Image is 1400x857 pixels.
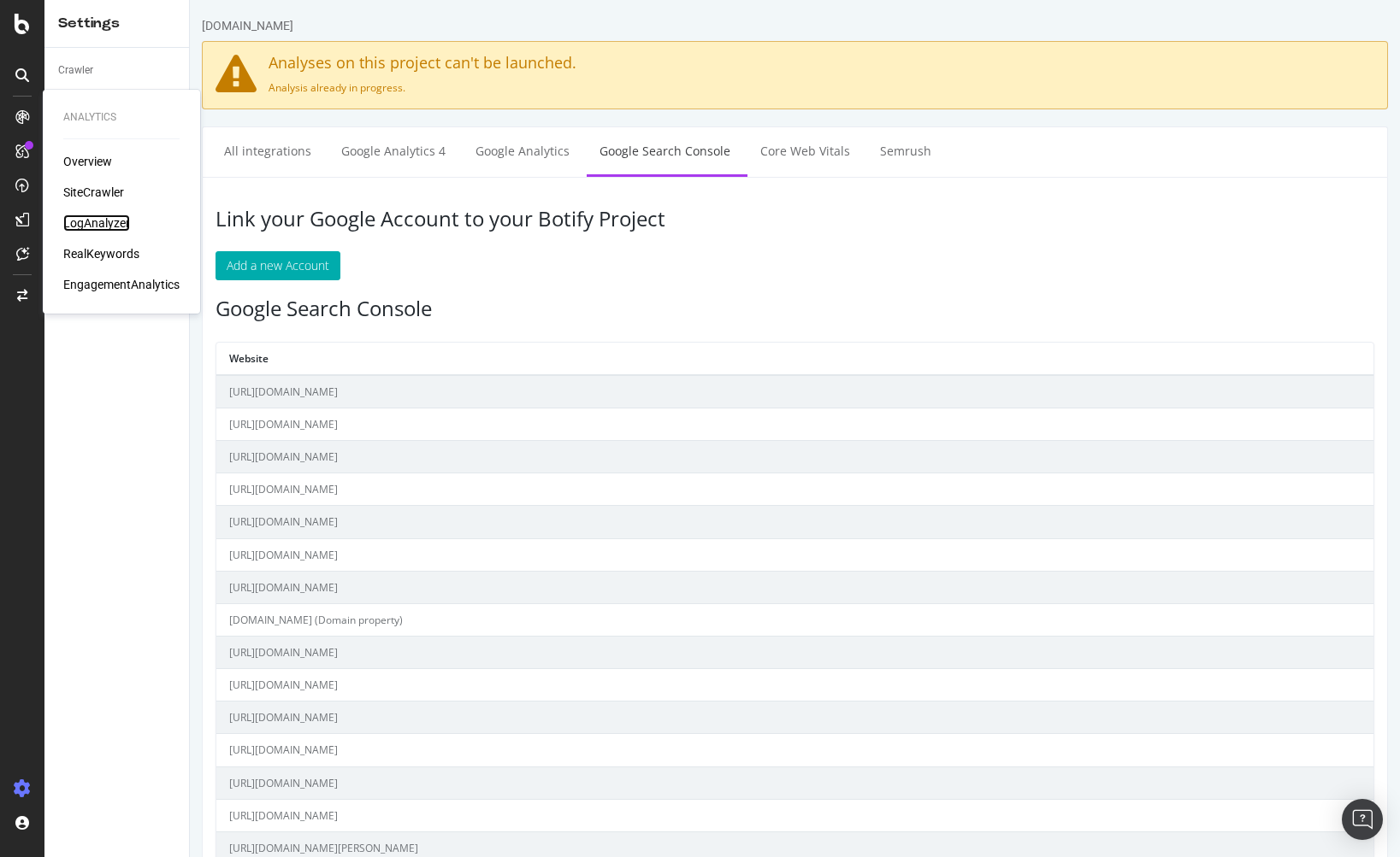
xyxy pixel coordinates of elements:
a: Overview [63,153,112,170]
div: Keywords [58,86,103,104]
a: RealKeywords [63,245,139,262]
a: Google Search Console [397,127,553,174]
td: [URL][DOMAIN_NAME] [27,506,1184,538]
a: Google Analytics [273,127,393,174]
h3: Link your Google Account to your Botify Project [26,208,1184,230]
td: [URL][DOMAIN_NAME] [27,473,1184,506]
td: [URL][DOMAIN_NAME] [27,571,1184,603]
td: [URL][DOMAIN_NAME] [27,538,1184,571]
td: [URL][DOMAIN_NAME] [27,375,1184,408]
a: EngagementAnalytics [63,276,180,293]
a: Google Analytics 4 [139,127,269,174]
div: Open Intercom Messenger [1342,799,1383,840]
a: Semrush [677,127,754,174]
td: [URL][DOMAIN_NAME] [27,799,1184,831]
td: [URL][DOMAIN_NAME] [27,637,1184,669]
a: All integrations [21,127,134,174]
a: SiteCrawler [63,184,124,201]
td: [URL][DOMAIN_NAME] [27,701,1184,734]
div: [DOMAIN_NAME] [12,17,103,34]
a: Core Web Vitals [558,127,673,174]
div: Crawler [58,62,93,79]
th: Website [27,343,1184,375]
td: [URL][DOMAIN_NAME] [27,669,1184,701]
a: LogAnalyzer [63,214,130,232]
td: [URL][DOMAIN_NAME] [27,766,1184,799]
a: Crawler [58,62,177,79]
a: Keywords [58,86,177,104]
td: [DOMAIN_NAME] (Domain property) [27,603,1184,636]
h4: Analyses on this project can't be launched. [26,55,1184,72]
h3: Google Search Console [26,297,1184,320]
p: Analysis already in progress. [26,80,1184,95]
td: [URL][DOMAIN_NAME] [27,408,1184,441]
button: Add a new Account [26,251,151,280]
td: [URL][DOMAIN_NAME] [27,734,1184,766]
div: Settings [58,14,175,33]
div: Analytics [63,110,180,125]
td: [URL][DOMAIN_NAME] [27,441,1184,473]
